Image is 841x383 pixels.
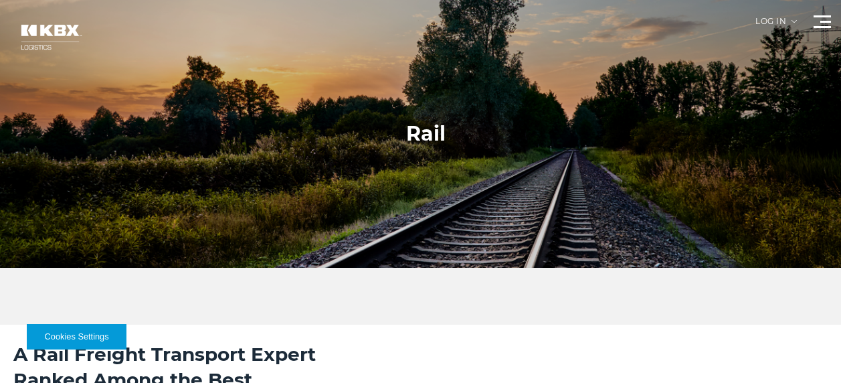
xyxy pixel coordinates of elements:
h1: Rail [406,121,446,147]
div: Log in [755,17,797,35]
img: arrow [791,20,797,23]
img: kbx logo [10,13,90,61]
button: Cookies Settings [27,324,126,350]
